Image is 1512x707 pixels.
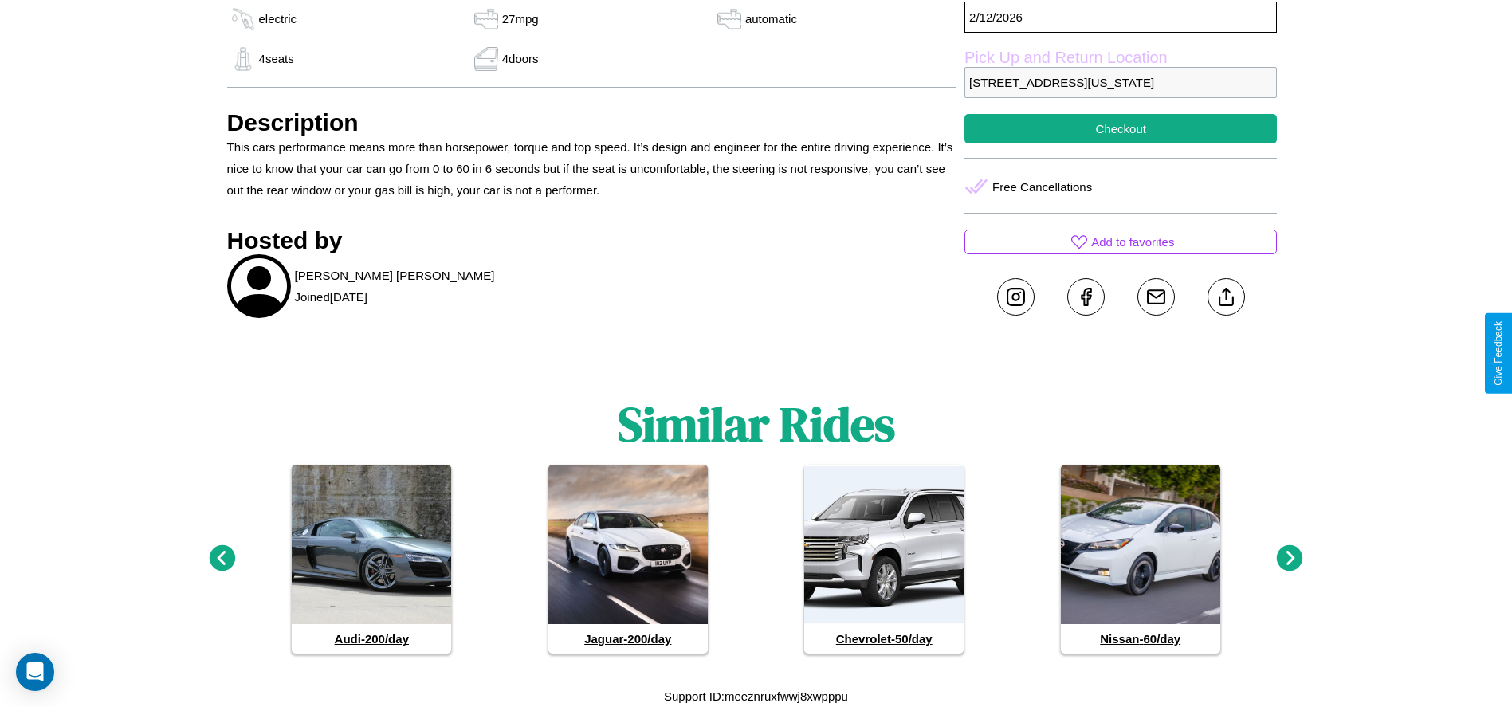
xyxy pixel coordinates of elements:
a: Nissan-60/day [1061,465,1220,654]
img: gas [470,47,502,71]
p: 4 doors [502,48,539,69]
h3: Hosted by [227,227,957,254]
p: [STREET_ADDRESS][US_STATE] [964,67,1277,98]
p: Free Cancellations [992,176,1092,198]
p: 2 / 12 / 2026 [964,2,1277,33]
button: Checkout [964,114,1277,143]
p: 4 seats [259,48,294,69]
img: gas [227,47,259,71]
label: Pick Up and Return Location [964,49,1277,67]
h4: Audi - 200 /day [292,624,451,654]
p: Add to favorites [1091,231,1174,253]
a: Chevrolet-50/day [804,465,964,654]
a: Jaguar-200/day [548,465,708,654]
img: gas [713,7,745,31]
h3: Description [227,109,957,136]
p: Joined [DATE] [295,286,367,308]
p: This cars performance means more than horsepower, torque and top speed. It’s design and engineer ... [227,136,957,201]
h4: Nissan - 60 /day [1061,624,1220,654]
button: Add to favorites [964,230,1277,254]
p: 27 mpg [502,8,539,29]
img: gas [470,7,502,31]
a: Audi-200/day [292,465,451,654]
p: Support ID: meeznruxfwwj8xwpppu [664,685,848,707]
h4: Jaguar - 200 /day [548,624,708,654]
p: automatic [745,8,797,29]
img: gas [227,7,259,31]
p: [PERSON_NAME] [PERSON_NAME] [295,265,495,286]
div: Give Feedback [1493,321,1504,386]
p: electric [259,8,297,29]
h1: Similar Rides [618,391,895,457]
h4: Chevrolet - 50 /day [804,624,964,654]
div: Open Intercom Messenger [16,653,54,691]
